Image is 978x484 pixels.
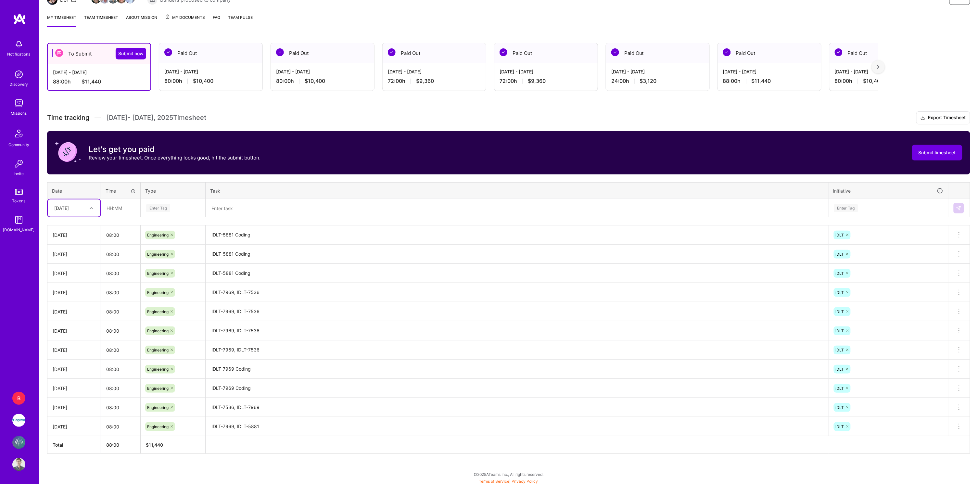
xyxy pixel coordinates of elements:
span: $10,400 [193,78,213,84]
span: Engineering [147,386,169,391]
textarea: IDLT-7536, IDLT-7969 [206,399,828,416]
span: $10,400 [863,78,884,84]
div: Notifications [7,51,31,57]
div: [DATE] [53,404,95,411]
img: Submit [956,206,961,211]
a: My Documents [165,14,205,27]
div: To Submit [48,44,150,64]
input: HH:MM [101,246,140,263]
a: Flowcarbon: AI Memory Company [11,436,27,449]
div: [DATE] [53,270,95,277]
span: iDLT [836,367,844,372]
div: [DATE] - [DATE] [500,68,592,75]
div: Paid Out [271,43,374,63]
div: [DATE] [53,423,95,430]
img: Paid Out [835,48,843,56]
div: [DATE] [54,205,69,211]
div: [DATE] [53,308,95,315]
div: 88:00 h [723,78,816,84]
div: [DATE] [53,385,95,392]
span: | [479,479,538,484]
a: FAQ [213,14,220,27]
div: [DATE] [53,347,95,353]
textarea: IDLT-7969 Coding [206,379,828,397]
div: [DATE] [53,327,95,334]
textarea: IDLT-7969, IDLT-7536 [206,303,828,321]
img: discovery [12,68,25,81]
a: Privacy Policy [512,479,538,484]
span: iDLT [836,348,844,352]
input: HH:MM [101,361,140,378]
span: Submit timesheet [919,149,956,156]
span: iDLT [836,290,844,295]
span: iDLT [836,233,844,237]
div: Enter Tag [834,203,858,213]
input: HH:MM [101,284,140,301]
textarea: IDLT-7969, IDLT-7536 [206,322,828,340]
span: iDLT [836,424,844,429]
i: icon Chevron [90,207,93,210]
span: iDLT [836,386,844,391]
span: $11,440 [752,78,771,84]
span: Team Pulse [228,15,253,20]
textarea: IDLT-7969, IDLT-5881 [206,418,828,436]
span: Engineering [147,233,169,237]
div: Paid Out [606,43,709,63]
input: HH:MM [101,341,140,359]
img: right [877,65,880,69]
th: Task [206,182,829,199]
textarea: IDLT-5881 Coding [206,245,828,263]
div: Paid Out [159,43,262,63]
span: $11,440 [82,78,101,85]
input: HH:MM [101,380,140,397]
img: User Avatar [12,458,25,471]
img: Invite [12,157,25,170]
button: Submit now [116,48,146,59]
th: Total [47,436,101,454]
img: Community [11,126,27,141]
div: [DATE] - [DATE] [611,68,704,75]
i: icon Download [921,115,926,121]
div: Invite [14,170,24,177]
span: Engineering [147,367,169,372]
input: HH:MM [101,226,140,244]
span: iDLT [836,309,844,314]
textarea: IDLT-5881 Coding [206,264,828,282]
div: [DOMAIN_NAME] [3,226,35,233]
div: [DATE] - [DATE] [835,68,928,75]
span: iDLT [836,405,844,410]
div: 80:00 h [276,78,369,84]
span: My Documents [165,14,205,21]
img: Paid Out [276,48,284,56]
img: Paid Out [723,48,731,56]
th: Type [141,182,206,199]
div: [DATE] [53,251,95,258]
div: [DATE] [53,289,95,296]
span: iDLT [836,328,844,333]
img: logo [13,13,26,25]
img: Paid Out [164,48,172,56]
img: bell [12,38,25,51]
span: [DATE] - [DATE] , 2025 Timesheet [106,114,206,122]
div: 72:00 h [388,78,481,84]
img: Paid Out [500,48,507,56]
input: HH:MM [101,399,140,416]
div: Discovery [10,81,28,88]
th: Date [47,182,101,199]
div: [DATE] - [DATE] [53,69,145,76]
div: Missions [11,110,27,117]
a: About Mission [126,14,157,27]
a: B [11,392,27,405]
img: guide book [12,213,25,226]
div: [DATE] [53,232,95,238]
div: B [12,392,25,405]
textarea: IDLT-7969, IDLT-7536 [206,341,828,359]
div: © 2025 ATeams Inc., All rights reserved. [39,466,978,482]
img: coin [55,139,81,165]
a: Team timesheet [84,14,118,27]
span: $ 11,440 [146,442,163,448]
a: User Avatar [11,458,27,471]
img: To Submit [55,49,63,57]
h3: Let's get you paid [89,145,260,154]
textarea: IDLT-5881 Coding [206,226,828,244]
